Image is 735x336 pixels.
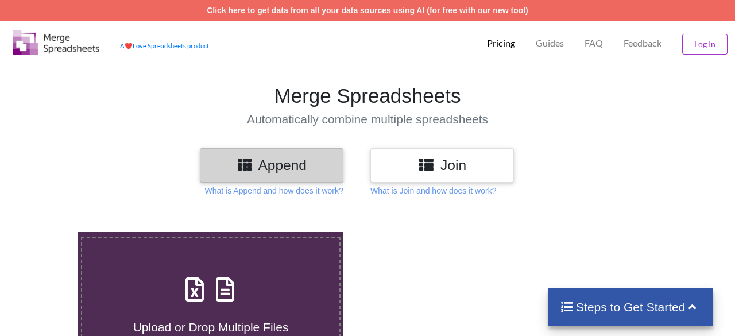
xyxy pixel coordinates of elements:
[207,6,528,15] a: Click here to get data from all your data sources using AI (for free with our new tool)
[624,38,661,48] span: Feedback
[536,37,564,49] p: Guides
[585,37,603,49] p: FAQ
[120,42,209,49] a: AheartLove Spreadsheets product
[487,37,515,49] p: Pricing
[13,30,99,55] img: Logo.png
[205,185,343,196] p: What is Append and how does it work?
[208,157,335,173] h3: Append
[379,157,505,173] h3: Join
[125,42,133,49] span: heart
[682,34,728,55] button: Log In
[560,300,702,314] h4: Steps to Get Started
[370,185,496,196] p: What is Join and how does it work?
